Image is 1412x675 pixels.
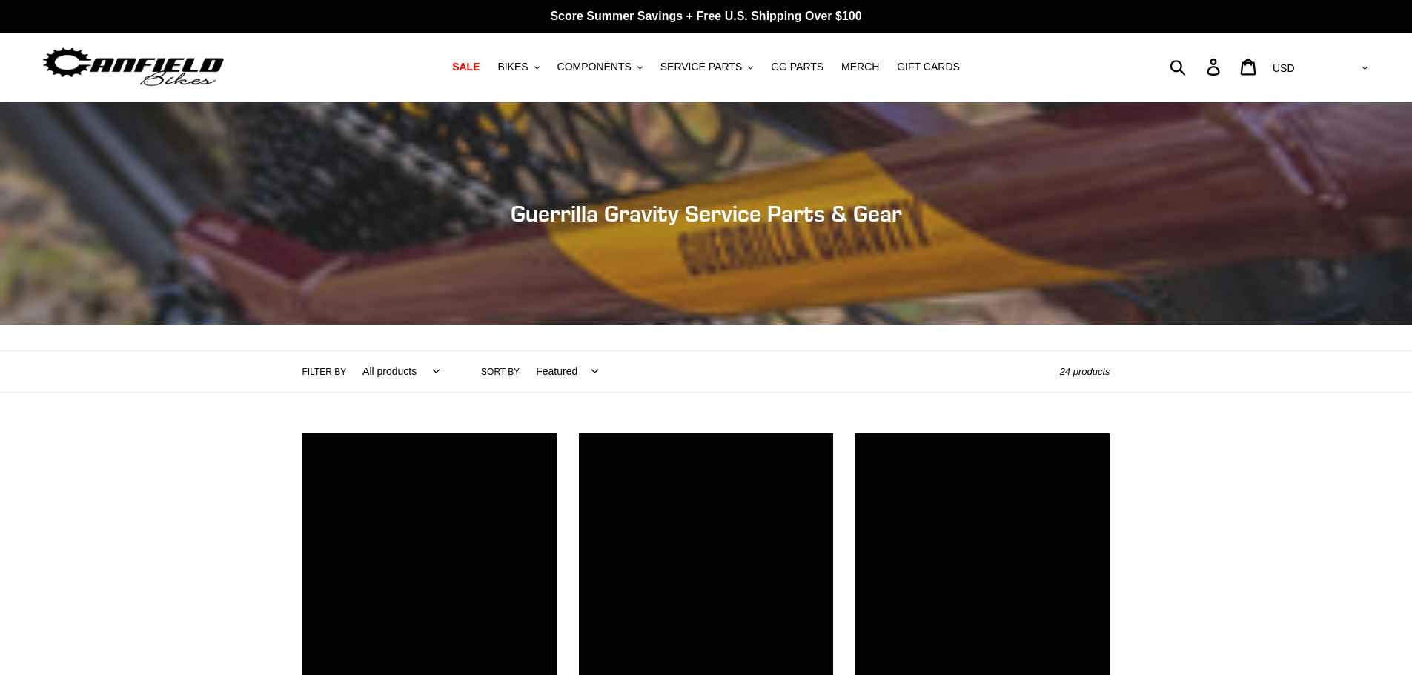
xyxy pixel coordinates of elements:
input: Search [1178,50,1216,83]
button: BIKES [490,57,546,77]
span: BIKES [497,61,528,73]
span: SERVICE PARTS [660,61,742,73]
a: GIFT CARDS [889,57,967,77]
span: 24 products [1060,366,1110,377]
span: Guerrilla Gravity Service Parts & Gear [511,200,902,227]
span: SALE [452,61,480,73]
span: GG PARTS [771,61,823,73]
button: COMPONENTS [550,57,650,77]
label: Sort by [481,365,520,379]
span: MERCH [841,61,879,73]
span: COMPONENTS [557,61,632,73]
label: Filter by [302,365,347,379]
a: SALE [445,57,487,77]
a: MERCH [834,57,886,77]
button: SERVICE PARTS [653,57,760,77]
a: GG PARTS [763,57,831,77]
span: GIFT CARDS [897,61,960,73]
img: Canfield Bikes [41,44,226,90]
